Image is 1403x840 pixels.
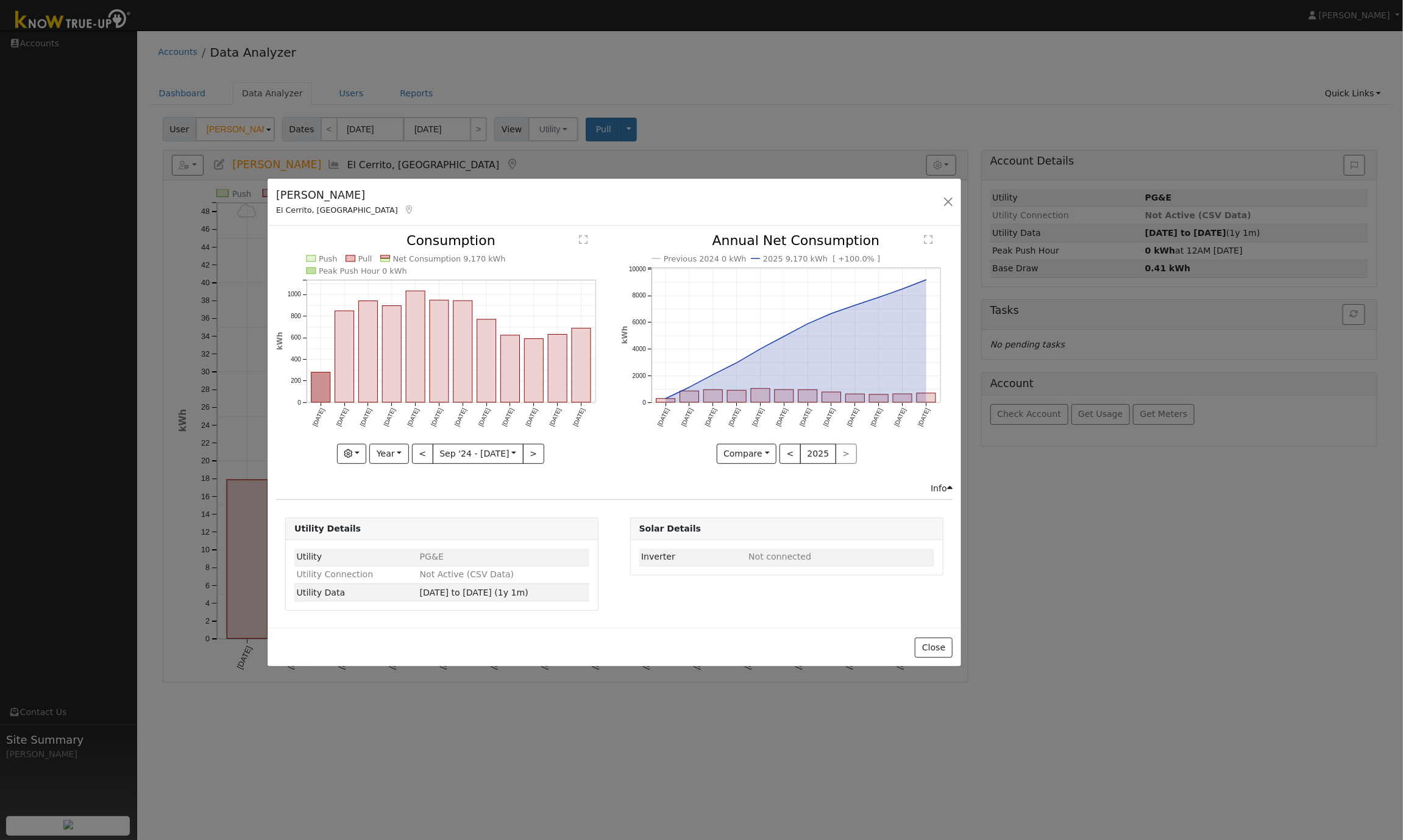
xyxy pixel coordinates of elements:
[798,407,812,427] text: [DATE]
[276,205,398,215] span: El Cerrito, [GEOGRAPHIC_DATA]
[924,277,929,282] circle: onclick=""
[335,407,349,427] text: [DATE]
[632,292,646,299] text: 8000
[275,332,284,351] text: kWh
[805,321,810,326] circle: onclick=""
[297,569,374,579] span: Utility Connection
[420,569,514,579] span: Not Active (CSV Data)
[845,394,864,403] rect: onclick=""
[822,407,836,427] text: [DATE]
[501,335,520,402] rect: onclick=""
[917,393,936,402] rect: onclick=""
[717,444,777,464] button: Compare
[311,407,325,427] text: [DATE]
[751,389,770,403] rect: onclick=""
[917,407,931,427] text: [DATE]
[632,372,646,379] text: 2000
[358,254,372,263] text: Pull
[294,584,417,602] td: Utility Data
[319,254,338,263] text: Push
[525,339,544,402] rect: onclick=""
[525,407,539,427] text: [DATE]
[477,407,491,427] text: [DATE]
[734,360,739,365] circle: onclick=""
[359,407,373,427] text: [DATE]
[549,335,567,402] rect: onclick=""
[412,444,433,464] button: <
[931,482,953,495] div: Info
[727,391,746,403] rect: onclick=""
[549,407,563,427] text: [DATE]
[727,407,741,427] text: [DATE]
[433,444,524,464] button: Sep '24 - [DATE]
[711,372,716,377] circle: onclick=""
[311,372,330,402] rect: onclick=""
[393,254,506,263] text: Net Consumption 9,170 kWh
[642,399,646,406] text: 0
[680,391,698,403] rect: onclick=""
[579,235,588,244] text: 
[751,407,765,427] text: [DATE]
[420,588,528,597] span: [DATE] to [DATE] (1y 1m)
[781,334,786,339] circle: onclick=""
[407,233,495,248] text: Consumption
[294,549,417,566] td: Utility
[501,407,515,427] text: [DATE]
[663,396,668,401] circle: onclick=""
[632,346,646,352] text: 4000
[291,356,301,363] text: 400
[664,254,747,263] text: Previous 2024 0 kWh
[430,300,449,402] rect: onclick=""
[656,399,675,402] rect: onclick=""
[572,329,591,403] rect: onclick=""
[893,394,912,402] rect: onclick=""
[900,287,905,291] circle: onclick=""
[572,407,586,427] text: [DATE]
[291,377,301,384] text: 200
[822,392,841,402] rect: onclick=""
[383,407,397,427] text: [DATE]
[404,205,415,215] a: Map
[703,390,722,403] rect: onclick=""
[853,303,858,308] circle: onclick=""
[656,407,670,427] text: [DATE]
[829,311,834,316] circle: onclick=""
[359,301,378,402] rect: onclick=""
[748,552,811,561] span: ID: null, authorized: None
[420,552,444,561] span: ID: null, authorized: 09/22/25
[712,233,879,248] text: Annual Net Consumption
[703,407,717,427] text: [DATE]
[523,444,544,464] button: >
[639,524,701,533] strong: Solar Details
[291,334,301,341] text: 600
[846,407,860,427] text: [DATE]
[915,638,952,658] button: Close
[298,399,302,406] text: 0
[632,319,646,326] text: 6000
[276,187,414,203] h5: [PERSON_NAME]
[763,254,880,263] text: 2025 9,170 kWh [ +100.0% ]
[629,266,646,272] text: 10000
[453,301,472,402] rect: onclick=""
[680,407,694,427] text: [DATE]
[893,407,907,427] text: [DATE]
[288,291,302,298] text: 1000
[869,407,883,427] text: [DATE]
[869,394,888,402] rect: onclick=""
[319,266,407,276] text: Peak Push Hour 0 kWh
[775,390,794,402] rect: onclick=""
[780,444,801,464] button: <
[294,524,361,533] strong: Utility Details
[687,385,692,390] circle: onclick=""
[477,319,496,402] rect: onclick=""
[775,407,789,427] text: [DATE]
[406,291,425,402] rect: onclick=""
[800,444,836,464] button: 2025
[924,235,932,244] text: 
[876,295,881,300] circle: onclick=""
[383,306,402,402] rect: onclick=""
[430,407,444,427] text: [DATE]
[407,407,421,427] text: [DATE]
[453,407,467,427] text: [DATE]
[639,549,747,566] td: Inverter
